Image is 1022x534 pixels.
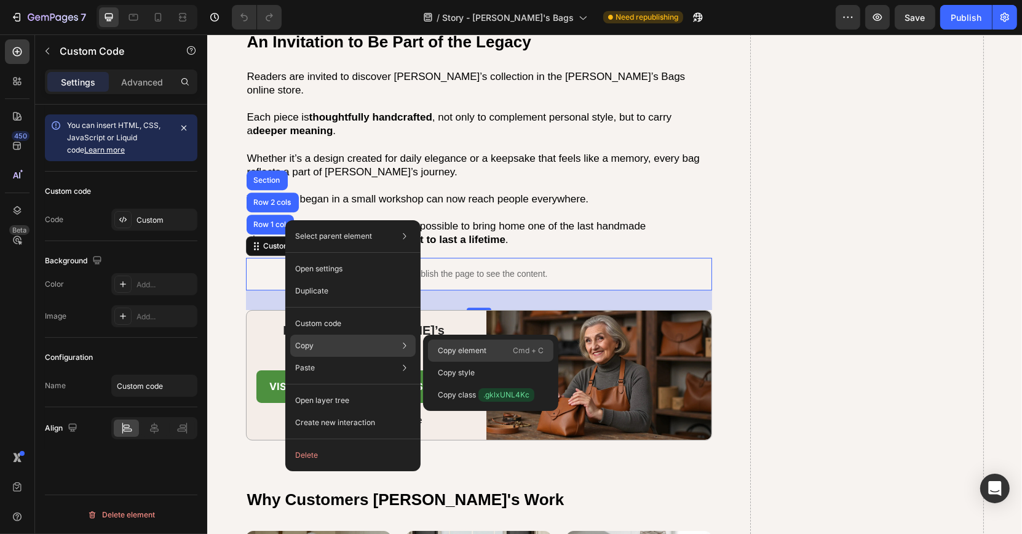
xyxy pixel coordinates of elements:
div: Align [45,420,80,437]
p: Copy [295,340,314,351]
div: Name [45,380,66,391]
div: Row 1 col [44,186,82,194]
p: Visit [PERSON_NAME]'s webshop [62,346,236,359]
iframe: Design area [207,34,1022,534]
div: 450 [12,131,30,141]
p: Custom code [295,318,341,329]
button: Save [895,5,935,30]
a: Visit [PERSON_NAME]'s webshop [49,336,264,369]
img: gempages_575986911949095762-d449a950-ee1a-4230-93ca-7f6c7f2bdc54.webp [279,276,504,405]
span: .gklxUNL4Kc [478,388,534,402]
button: 7 [5,5,92,30]
div: Publish [951,11,981,24]
div: Custom [137,215,194,226]
p: Settings [61,76,95,89]
div: Delete element [87,508,155,522]
button: Publish [940,5,992,30]
p: Open layer tree [295,395,349,406]
div: Beta [9,225,30,235]
p: Paste [295,362,315,373]
div: Add... [137,311,194,322]
div: Background [45,253,105,269]
p: Cmd + C [513,345,544,357]
strong: deeper meaning [46,90,125,102]
p: Copy class [438,388,534,402]
div: Section [44,142,76,149]
div: Color [45,279,64,290]
p: 30-day money back-guarantee [50,378,263,394]
p: Copy style [438,367,475,378]
h5: Explore [PERSON_NAME]’s Collection [49,287,264,321]
div: Code [45,214,63,225]
div: Undo/Redo [232,5,282,30]
div: Row 2 cols [44,164,87,172]
p: Open settings [295,263,343,274]
div: Image [45,311,66,322]
h2: Why Customers [PERSON_NAME]'s Work [39,454,505,477]
p: 7 [81,10,86,25]
p: Select parent element [295,231,372,242]
span: Save [905,12,925,23]
button: Delete [290,444,416,466]
strong: thoughtfully handcrafted [102,77,225,89]
div: Custom Code [54,206,106,217]
div: Configuration [45,352,93,363]
span: / [437,11,440,24]
span: Story - [PERSON_NAME]'s Bags [442,11,574,24]
div: Custom code [45,186,91,197]
p: Duplicate [295,285,328,297]
p: Publish the page to see the content. [39,233,505,246]
p: Copy element [438,345,486,356]
span: You can insert HTML, CSS, JavaScript or Liquid code [67,121,160,154]
p: Readers are invited to discover [PERSON_NAME]’s collection in the [PERSON_NAME]’s Bags online sto... [40,36,504,212]
p: Create new interaction [295,416,375,429]
button: Delete element [45,505,197,525]
strong: created with care, and meant to last a lifetime [73,199,298,211]
span: Need republishing [616,12,678,23]
p: Advanced [121,76,163,89]
div: Open Intercom Messenger [980,474,1010,503]
a: Learn more [84,145,125,154]
div: Add... [137,279,194,290]
p: Custom Code [60,44,164,58]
